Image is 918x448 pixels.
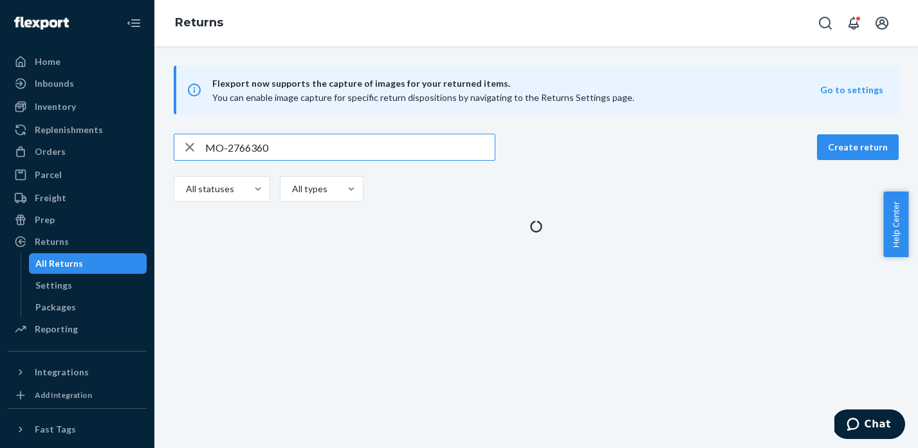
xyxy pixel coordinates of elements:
div: All Returns [35,257,83,270]
button: Fast Tags [8,419,147,440]
button: Go to settings [820,84,883,96]
div: Orders [35,145,66,158]
img: Flexport logo [14,17,69,30]
ol: breadcrumbs [165,4,234,42]
button: Help Center [883,192,908,257]
div: Parcel [35,168,62,181]
a: All Returns [29,253,147,274]
iframe: Opens a widget where you can chat to one of our agents [834,409,905,442]
button: Close Navigation [121,10,147,36]
button: Open notifications [841,10,867,36]
a: Freight [8,188,147,208]
div: Fast Tags [35,423,76,436]
a: Returns [175,15,223,30]
span: Flexport now supports the capture of images for your returned items. [212,76,820,91]
a: Parcel [8,165,147,185]
button: Integrations [8,362,147,382]
div: Integrations [35,366,89,379]
a: Settings [29,275,147,296]
div: All statuses [186,183,232,195]
div: Returns [35,235,69,248]
div: Packages [35,301,76,314]
a: Replenishments [8,120,147,140]
div: Home [35,55,60,68]
a: Inventory [8,96,147,117]
div: Replenishments [35,123,103,136]
a: Reporting [8,319,147,339]
a: Packages [29,297,147,318]
span: You can enable image capture for specific return dispositions by navigating to the Returns Settin... [212,92,634,103]
a: Prep [8,210,147,230]
a: Returns [8,231,147,252]
a: Add Integration [8,388,147,403]
div: Reporting [35,323,78,336]
input: Search returns by rma, id, tracking number [205,134,495,160]
button: Open account menu [869,10,895,36]
div: Inventory [35,100,76,113]
div: Settings [35,279,72,292]
div: Freight [35,192,66,204]
a: Orders [8,141,147,162]
button: Open Search Box [812,10,838,36]
a: Inbounds [8,73,147,94]
a: Home [8,51,147,72]
button: Create return [817,134,899,160]
div: Add Integration [35,390,92,400]
div: Inbounds [35,77,74,90]
div: All types [292,183,326,195]
div: Prep [35,213,55,226]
